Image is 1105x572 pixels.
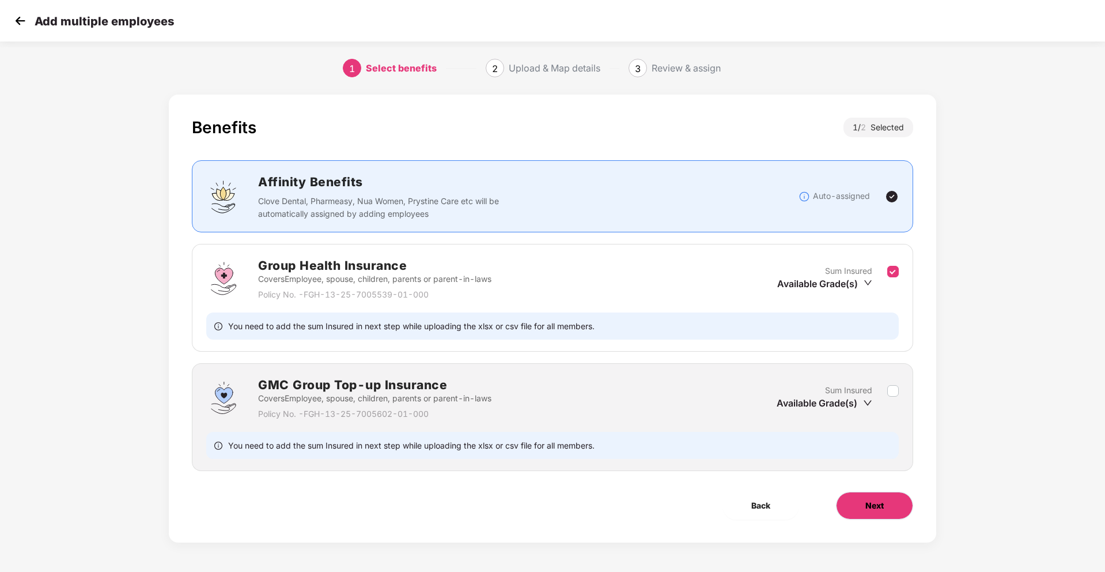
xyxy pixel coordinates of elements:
img: svg+xml;base64,PHN2ZyB4bWxucz0iaHR0cDovL3d3dy53My5vcmcvMjAwMC9zdmciIHdpZHRoPSIzMCIgaGVpZ2h0PSIzMC... [12,12,29,29]
span: down [864,279,872,287]
p: Policy No. - FGH-13-25-7005602-01-000 [258,408,491,420]
p: Add multiple employees [35,14,174,28]
img: svg+xml;base64,PHN2ZyBpZD0iQWZmaW5pdHlfQmVuZWZpdHMiIGRhdGEtbmFtZT0iQWZmaW5pdHkgQmVuZWZpdHMiIHhtbG... [206,179,241,214]
h2: GMC Group Top-up Insurance [258,375,491,394]
p: Covers Employee, spouse, children, parents or parent-in-laws [258,392,491,405]
div: Review & assign [652,59,721,77]
div: Benefits [192,118,256,137]
span: info-circle [214,321,222,332]
button: Back [722,492,799,520]
p: Auto-assigned [813,190,870,202]
div: Upload & Map details [509,59,600,77]
img: svg+xml;base64,PHN2ZyBpZD0iU3VwZXJfVG9wLXVwX0luc3VyYW5jZSIgZGF0YS1uYW1lPSJTdXBlciBUb3AtdXAgSW5zdX... [206,381,241,415]
span: down [863,398,872,408]
span: You need to add the sum Insured in next step while uploading the xlsx or csv file for all members. [228,321,595,332]
p: Covers Employee, spouse, children, parents or parent-in-laws [258,273,491,285]
button: Next [836,492,913,520]
img: svg+xml;base64,PHN2ZyBpZD0iVGljay0yNHgyNCIgeG1sbnM9Imh0dHA6Ly93d3cudzMub3JnLzIwMDAvc3ZnIiB3aWR0aD... [885,190,899,204]
span: 1 [349,63,355,74]
p: Sum Insured [825,384,872,397]
img: svg+xml;base64,PHN2ZyBpZD0iSW5mb18tXzMyeDMyIiBkYXRhLW5hbWU9IkluZm8gLSAzMngzMiIgeG1sbnM9Imh0dHA6Ly... [799,191,810,202]
div: Available Grade(s) [777,277,872,290]
img: svg+xml;base64,PHN2ZyBpZD0iR3JvdXBfSGVhbHRoX0luc3VyYW5jZSIgZGF0YS1uYW1lPSJHcm91cCBIZWFsdGggSW5zdX... [206,261,241,296]
span: You need to add the sum Insured in next step while uploading the xlsx or csv file for all members. [228,440,595,451]
div: Select benefits [366,59,437,77]
span: Back [751,499,770,512]
h2: Affinity Benefits [258,172,672,191]
span: 3 [635,63,641,74]
div: Available Grade(s) [777,397,872,409]
div: 1 / Selected [843,118,913,137]
p: Sum Insured [825,265,872,277]
p: Clove Dental, Pharmeasy, Nua Women, Prystine Care etc will be automatically assigned by adding em... [258,195,506,220]
h2: Group Health Insurance [258,256,491,275]
span: Next [865,499,884,512]
span: info-circle [214,440,222,451]
span: 2 [861,122,871,132]
span: 2 [492,63,498,74]
p: Policy No. - FGH-13-25-7005539-01-000 [258,288,491,301]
